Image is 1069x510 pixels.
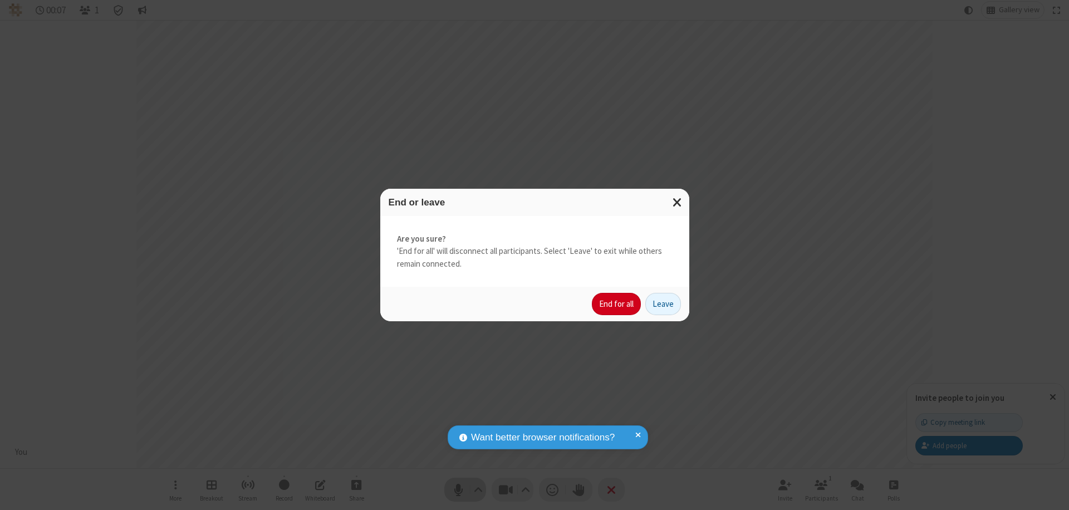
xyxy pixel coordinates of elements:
button: End for all [592,293,641,315]
span: Want better browser notifications? [471,430,615,445]
h3: End or leave [389,197,681,208]
button: Close modal [666,189,689,216]
button: Leave [645,293,681,315]
div: 'End for all' will disconnect all participants. Select 'Leave' to exit while others remain connec... [380,216,689,287]
strong: Are you sure? [397,233,673,246]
